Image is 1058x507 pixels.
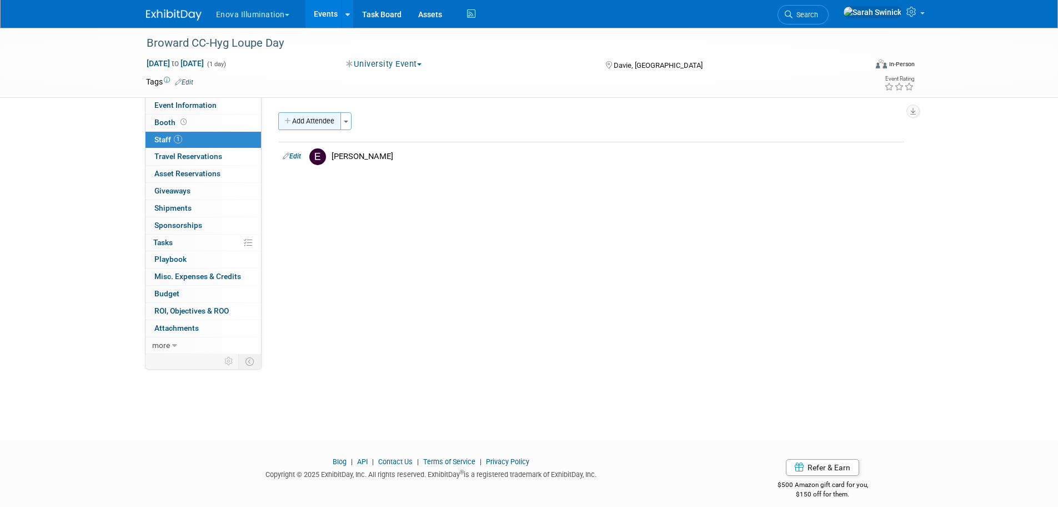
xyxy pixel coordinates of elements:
[793,11,818,19] span: Search
[154,255,187,264] span: Playbook
[174,135,182,143] span: 1
[309,148,326,165] img: E.jpg
[733,490,912,499] div: $150 off for them.
[477,458,484,466] span: |
[146,115,261,131] a: Booth
[369,458,377,466] span: |
[154,186,190,195] span: Giveaways
[146,467,717,480] div: Copyright © 2025 ExhibitDay, Inc. All rights reserved. ExhibitDay is a registered trademark of Ex...
[884,76,914,82] div: Event Rating
[219,354,239,369] td: Personalize Event Tab Strip
[414,458,422,466] span: |
[889,60,915,68] div: In-Person
[146,217,261,234] a: Sponsorships
[146,235,261,251] a: Tasks
[152,341,170,350] span: more
[154,118,189,127] span: Booth
[146,251,261,268] a: Playbook
[843,6,902,18] img: Sarah Swinick
[460,469,464,475] sup: ®
[143,33,850,53] div: Broward CC-Hyg Loupe Day
[206,61,226,68] span: (1 day)
[175,78,193,86] a: Edit
[146,183,261,200] a: Giveaways
[146,76,193,87] td: Tags
[378,458,413,466] a: Contact Us
[146,269,261,285] a: Misc. Expenses & Credits
[146,286,261,302] a: Budget
[154,306,229,315] span: ROI, Objectives & ROO
[146,320,261,337] a: Attachments
[146,303,261,320] a: ROI, Objectives & ROO
[146,97,261,114] a: Event Information
[333,458,347,466] a: Blog
[154,203,192,212] span: Shipments
[423,458,475,466] a: Terms of Service
[146,166,261,182] a: Asset Reservations
[342,58,426,70] button: University Event
[146,148,261,165] a: Travel Reservations
[238,354,261,369] td: Toggle Event Tabs
[146,9,202,21] img: ExhibitDay
[614,61,703,69] span: Davie, [GEOGRAPHIC_DATA]
[357,458,368,466] a: API
[146,200,261,217] a: Shipments
[153,238,173,247] span: Tasks
[332,151,900,162] div: [PERSON_NAME]
[154,101,217,110] span: Event Information
[876,59,887,68] img: Format-Inperson.png
[146,58,204,68] span: [DATE] [DATE]
[154,272,241,281] span: Misc. Expenses & Credits
[154,221,202,230] span: Sponsorships
[154,152,222,161] span: Travel Reservations
[278,112,341,130] button: Add Attendee
[154,135,182,144] span: Staff
[178,118,189,126] span: Booth not reserved yet
[146,132,261,148] a: Staff1
[283,152,301,160] a: Edit
[154,324,199,332] span: Attachments
[170,59,180,68] span: to
[801,58,915,74] div: Event Format
[154,289,179,298] span: Budget
[146,337,261,354] a: more
[486,458,529,466] a: Privacy Policy
[786,459,859,476] a: Refer & Earn
[733,473,912,499] div: $500 Amazon gift card for you,
[778,5,829,24] a: Search
[348,458,355,466] span: |
[154,169,220,178] span: Asset Reservations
